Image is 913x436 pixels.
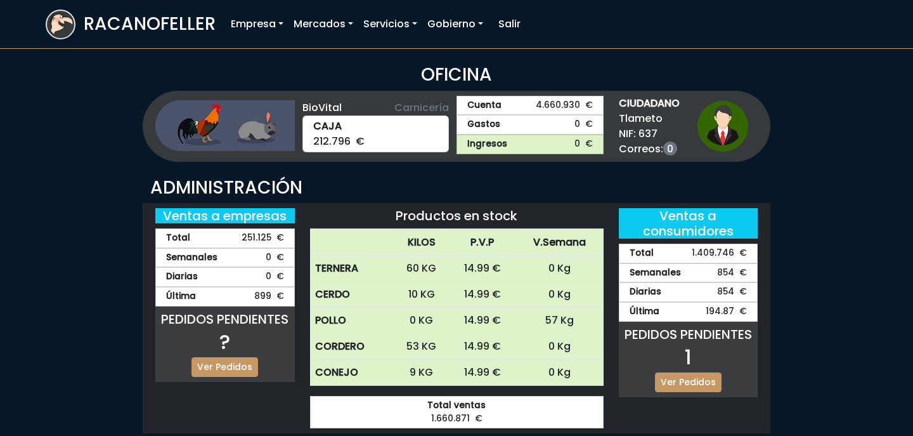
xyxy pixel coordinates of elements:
div: 1.660.871 € [310,396,604,428]
span: 1 [685,343,692,371]
td: 14.99 € [450,256,515,282]
a: Mercados [288,11,358,37]
div: 0 € [155,267,295,287]
td: 14.99 € [450,308,515,334]
img: ciudadano1.png [697,101,748,152]
a: 0 [663,142,677,155]
a: Servicios [358,11,422,37]
td: 0 Kg [515,334,604,360]
h5: PEDIDOS PENDIENTES [619,327,758,342]
strong: Cuenta [467,99,502,112]
td: 60 KG [393,256,449,282]
strong: Diarias [166,270,198,284]
a: Ver Pedidos [191,357,258,377]
th: CONEJO [310,360,394,386]
a: Gobierno [422,11,488,37]
div: 854 € [619,282,758,302]
strong: Total [166,232,190,245]
th: TERNERA [310,256,394,282]
th: POLLO [310,308,394,334]
td: 14.99 € [450,360,515,386]
td: 0 Kg [515,282,604,308]
div: 212.796 € [302,116,450,152]
strong: Ingresos [467,138,507,151]
strong: Semanales [166,251,217,265]
h5: Productos en stock [310,208,604,223]
div: 194.87 € [619,302,758,322]
span: Correos: [619,142,680,157]
a: Ingresos0 € [456,135,604,154]
th: V.Semana [515,230,604,256]
strong: Total ventas [321,399,593,413]
img: logoracarojo.png [47,11,74,35]
strong: Total [630,247,654,260]
h5: Ventas a consumidores [619,208,758,239]
div: 854 € [619,263,758,283]
div: BioVital [302,100,450,116]
span: Tlameto [619,111,680,126]
strong: Última [166,290,196,303]
td: 0 KG [393,308,449,334]
div: 899 € [155,287,295,307]
div: 0 € [155,248,295,268]
img: ganaderia.png [155,100,295,151]
a: Ver Pedidos [655,373,722,392]
h3: RACANOFELLER [84,13,216,35]
td: 14.99 € [450,282,515,308]
td: 10 KG [393,282,449,308]
h3: OFICINA [46,64,867,86]
th: CERDO [310,282,394,308]
strong: Gastos [467,118,500,131]
td: 9 KG [393,360,449,386]
a: RACANOFELLER [46,6,216,43]
strong: Diarias [630,286,661,299]
a: Empresa [226,11,288,37]
h5: Ventas a empresas [155,208,295,223]
th: P.V.P [450,230,515,256]
h3: ADMINISTRACIÓN [150,177,763,199]
a: Salir [493,11,526,37]
th: CORDERO [310,334,394,360]
h5: PEDIDOS PENDIENTES [155,312,295,327]
strong: Semanales [630,267,681,280]
td: 57 Kg [515,308,604,334]
div: 251.125 € [155,228,295,248]
strong: Última [630,305,659,319]
th: KILOS [393,230,449,256]
span: Carnicería [394,100,449,116]
span: ? [219,327,230,356]
span: NIF: 637 [619,126,680,142]
a: Gastos0 € [456,115,604,135]
td: 0 Kg [515,360,604,386]
td: 53 KG [393,334,449,360]
td: 14.99 € [450,334,515,360]
td: 0 Kg [515,256,604,282]
strong: CIUDADANO [619,96,680,111]
div: 1.409.746 € [619,244,758,263]
a: Cuenta4.660.930 € [456,96,604,116]
strong: CAJA [313,119,439,134]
